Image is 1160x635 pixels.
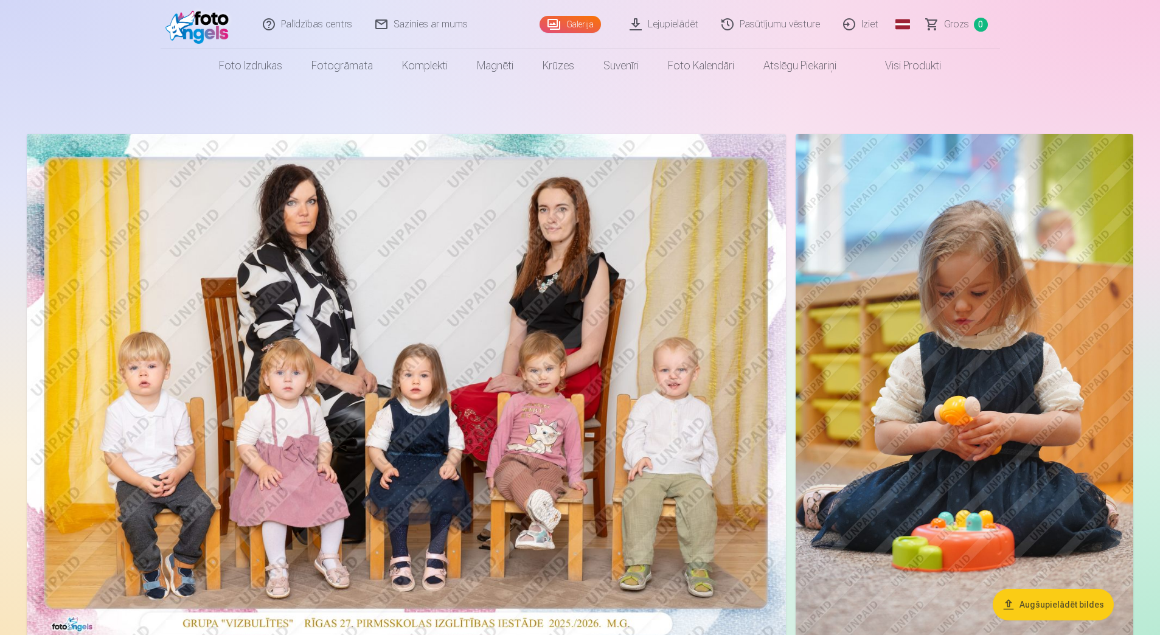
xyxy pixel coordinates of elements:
[540,16,601,33] a: Galerija
[851,49,956,83] a: Visi produkti
[589,49,653,83] a: Suvenīri
[387,49,462,83] a: Komplekti
[165,5,235,44] img: /fa1
[204,49,297,83] a: Foto izdrukas
[944,17,969,32] span: Grozs
[462,49,528,83] a: Magnēti
[653,49,749,83] a: Foto kalendāri
[974,18,988,32] span: 0
[749,49,851,83] a: Atslēgu piekariņi
[297,49,387,83] a: Fotogrāmata
[993,589,1114,620] button: Augšupielādēt bildes
[528,49,589,83] a: Krūzes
